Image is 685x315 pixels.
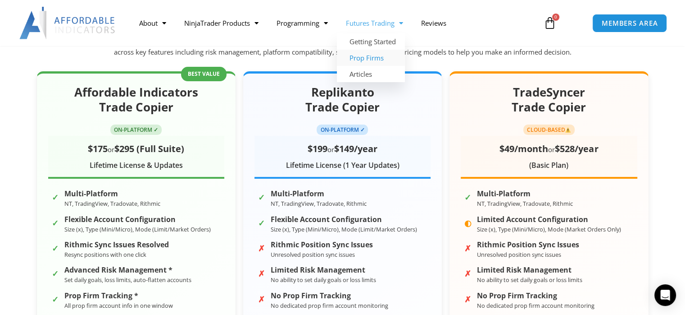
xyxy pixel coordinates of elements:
strong: Multi-Platform [271,190,367,198]
strong: Multi-Platform [64,190,160,198]
span: ✓ [52,292,60,300]
strong: Flexible Account Configuration [271,215,417,224]
span: ◐ [464,216,472,224]
p: Choosing the right trade copier solution is crucial for managing multiple trading accounts effici... [66,34,620,59]
span: $199 [308,143,327,155]
strong: Rithmic Sync Issues Resolved [64,241,169,249]
strong: Limited Account Configuration [477,215,621,224]
span: ✗ [258,266,266,274]
strong: Multi-Platform [477,190,573,198]
small: Size (x), Type (Mini/Micro), Mode (Limit/Market Orders) [64,225,211,233]
a: Programming [268,13,337,33]
span: ON-PLATFORM ✓ [110,125,162,135]
div: or [254,140,431,157]
small: All prop firm account info in one window [64,301,173,310]
img: ⚠ [565,127,571,133]
ul: Futures Trading [337,33,405,82]
small: Size (x), Type (Mini/Micro), Mode (Market Orders Only) [477,225,621,233]
div: Lifetime License (1 Year Updates) [254,159,431,172]
span: ✗ [464,292,472,300]
small: NT, TradingView, Tradovate, Rithmic [64,199,160,208]
span: ✓ [52,266,60,274]
a: Reviews [412,13,455,33]
span: ✗ [464,266,472,274]
a: 0 [530,10,570,36]
span: ✓ [258,216,266,224]
span: $295 (Full Suite) [114,143,184,155]
span: ✗ [258,292,266,300]
small: NT, TradingView, Tradovate, Rithmic [271,199,367,208]
a: NinjaTrader Products [175,13,268,33]
small: Unresolved position sync issues [271,250,355,259]
small: Set daily goals, loss limits, auto-flatten accounts [64,276,191,284]
small: No dedicated prop firm account monitoring [271,301,388,310]
span: $175 [88,143,108,155]
a: MEMBERS AREA [592,14,667,32]
h2: TradeSyncer Trade Copier [461,85,637,116]
span: 0 [552,14,559,21]
span: $149/year [334,143,377,155]
strong: Flexible Account Configuration [64,215,211,224]
strong: Rithmic Position Sync Issues [271,241,373,249]
strong: Rithmic Position Sync Issues [477,241,579,249]
div: or [48,140,224,157]
span: ✗ [464,241,472,249]
small: No ability to set daily goals or loss limits [271,276,376,284]
strong: No Prop Firm Tracking [477,292,594,300]
small: No ability to set daily goals or loss limits [477,276,582,284]
span: ✓ [464,190,472,198]
span: ✗ [258,241,266,249]
strong: No Prop Firm Tracking [271,292,388,300]
img: LogoAI | Affordable Indicators – NinjaTrader [19,7,116,39]
div: (Basic Plan) [461,159,637,172]
a: Futures Trading [337,13,412,33]
a: Prop Firms [337,50,405,66]
span: ✓ [52,216,60,224]
small: Size (x), Type (Mini/Micro), Mode (Limit/Market Orders) [271,225,417,233]
div: Lifetime License & Updates [48,159,224,172]
a: Getting Started [337,33,405,50]
strong: Limited Risk Management [271,266,376,274]
strong: Prop Firm Tracking * [64,292,173,300]
strong: Advanced Risk Management * [64,266,191,274]
small: No dedicated prop firm account monitoring [477,301,594,310]
nav: Menu [130,13,535,33]
small: NT, TradingView, Tradovate, Rithmic [477,199,573,208]
div: or [461,140,637,157]
span: CLOUD-BASED [523,125,575,135]
span: ON-PLATFORM ✓ [317,125,368,135]
span: $528/year [555,143,598,155]
span: ✓ [258,190,266,198]
span: ✓ [52,241,60,249]
strong: Limited Risk Management [477,266,582,274]
span: $49/month [499,143,548,155]
a: Articles [337,66,405,82]
h2: Affordable Indicators Trade Copier [48,85,224,116]
small: Unresolved position sync issues [477,250,561,259]
span: MEMBERS AREA [602,20,658,27]
h2: Replikanto Trade Copier [254,85,431,116]
small: Resync positions with one click [64,250,146,259]
span: ✓ [52,190,60,198]
a: About [130,13,175,33]
div: Open Intercom Messenger [654,284,676,306]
